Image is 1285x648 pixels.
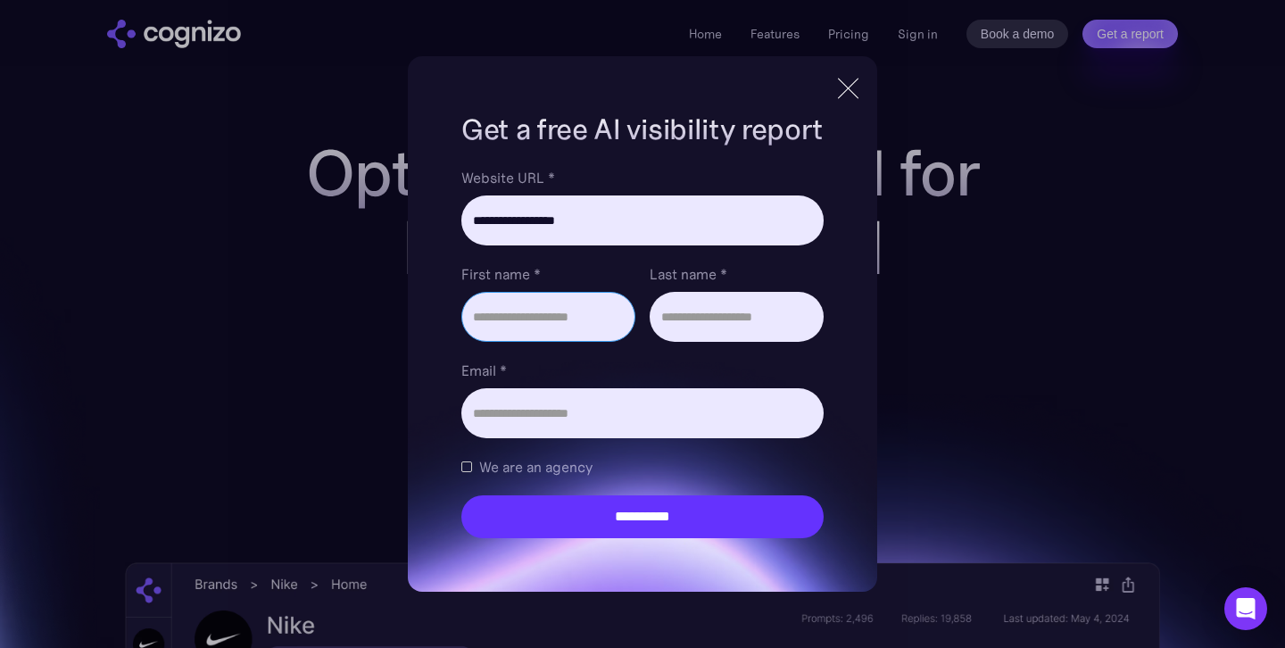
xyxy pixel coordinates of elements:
div: Open Intercom Messenger [1224,587,1267,630]
span: We are an agency [479,456,593,478]
h1: Get a free AI visibility report [461,110,824,149]
label: Website URL * [461,167,824,188]
label: Last name * [650,263,824,285]
label: First name * [461,263,635,285]
form: Brand Report Form [461,167,824,538]
label: Email * [461,360,824,381]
